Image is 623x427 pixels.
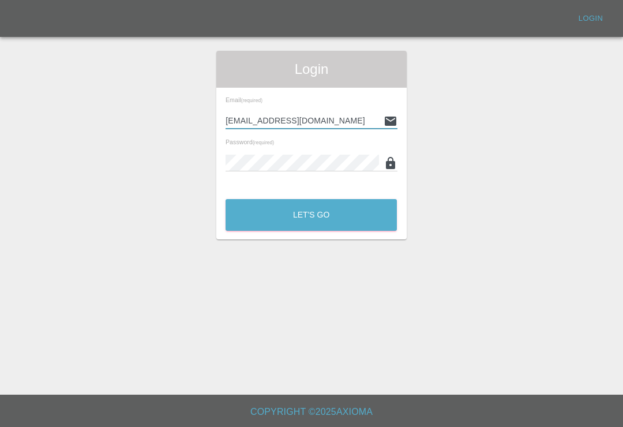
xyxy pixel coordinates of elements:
span: Password [226,138,274,145]
small: (required) [253,140,274,145]
span: Email [226,96,262,103]
h6: Copyright © 2025 Axioma [9,404,614,420]
a: Login [572,10,609,28]
span: Login [226,60,397,78]
small: (required) [241,98,262,103]
button: Let's Go [226,199,397,231]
